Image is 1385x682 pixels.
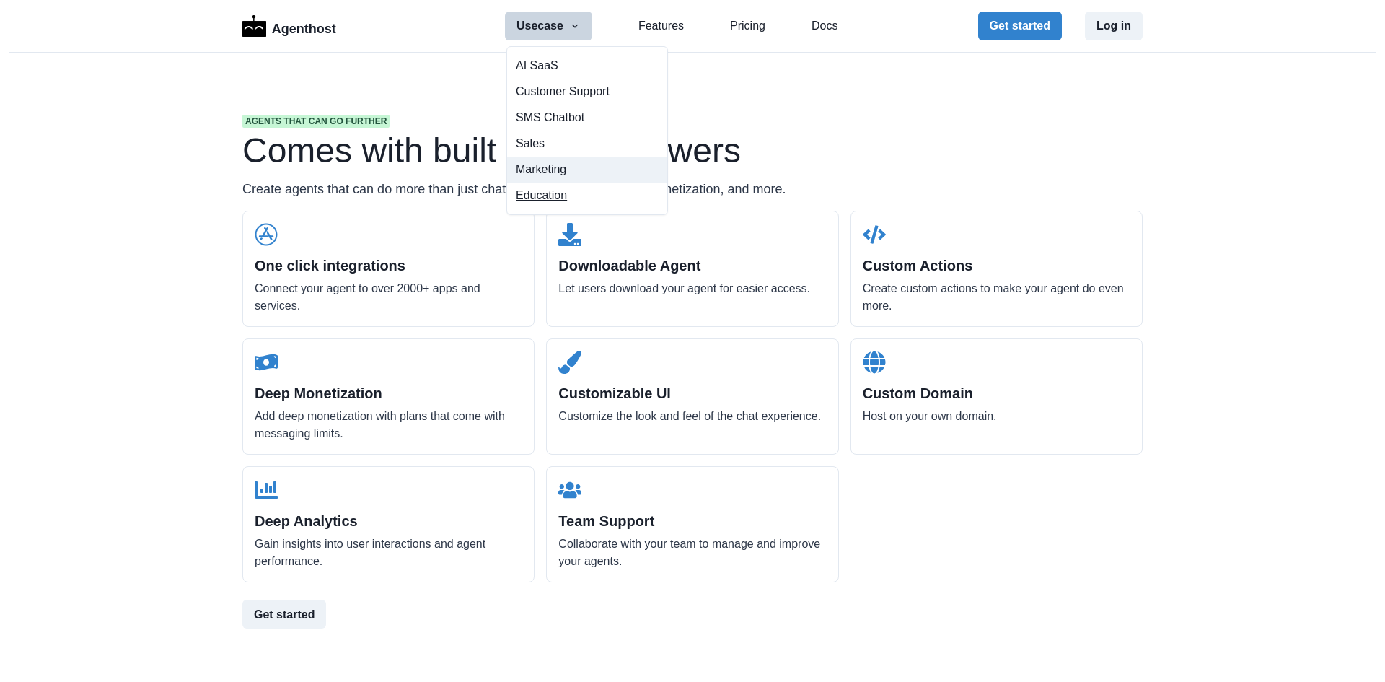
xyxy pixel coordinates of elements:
[507,183,667,209] button: Education
[558,512,826,530] h2: Team Support
[863,408,1130,425] p: Host on your own domain.
[255,385,522,402] h2: Deep Monetization
[507,53,667,79] button: AI SaaS
[638,17,684,35] a: Features
[558,535,826,570] p: Collaborate with your team to manage and improve your agents.
[242,115,390,128] span: Agents that can go further
[863,385,1130,402] h2: Custom Domain
[1085,12,1143,40] button: Log in
[255,408,522,442] p: Add deep monetization with plans that come with messaging limits.
[507,131,667,157] button: Sales
[242,15,266,37] img: Logo
[507,105,667,131] a: SMS Chatbot
[255,535,522,570] p: Gain insights into user interactions and agent performance.
[255,280,522,315] p: Connect your agent to over 2000+ apps and services.
[242,600,326,629] button: Get started
[863,280,1130,315] p: Create custom actions to make your agent do even more.
[558,280,826,297] p: Let users download your agent for easier access.
[558,385,826,402] h2: Customizable UI
[812,17,837,35] a: Docs
[242,134,1143,168] h1: Comes with built in superpowers
[255,512,522,530] h2: Deep Analytics
[255,257,522,274] h2: One click integrations
[730,17,765,35] a: Pricing
[863,257,1130,274] h2: Custom Actions
[242,14,336,39] a: LogoAgenthost
[978,12,1062,40] button: Get started
[272,14,336,39] p: Agenthost
[558,257,826,274] h2: Downloadable Agent
[242,180,1143,199] p: Create agents that can do more than just chat, with integrations, deep monetization, and more.
[507,79,667,105] button: Customer Support
[507,157,667,183] button: Marketing
[558,408,826,425] p: Customize the look and feel of the chat experience.
[242,600,1143,629] a: Get started
[505,12,592,40] button: Usecase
